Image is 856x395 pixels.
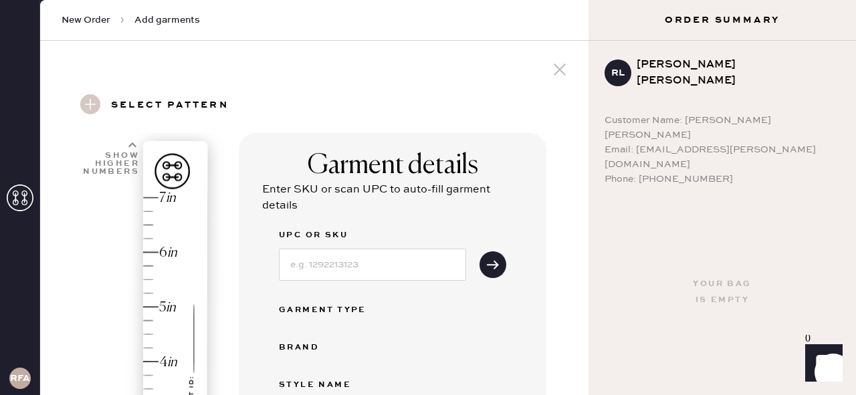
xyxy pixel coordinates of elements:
h3: Select pattern [111,94,229,117]
div: in [166,189,176,207]
div: [PERSON_NAME] [PERSON_NAME] [637,57,829,89]
div: Enter SKU or scan UPC to auto-fill garment details [262,182,523,214]
div: Garment Type [279,302,386,318]
div: Phone: [PHONE_NUMBER] [605,172,840,186]
div: Brand [279,340,386,356]
iframe: Front Chat [792,335,850,392]
div: Email: [EMAIL_ADDRESS][PERSON_NAME][DOMAIN_NAME] [605,142,840,172]
h3: RFA [10,374,30,383]
div: Garment details [308,150,478,182]
div: Show higher numbers [82,152,139,176]
span: New Order [62,13,110,27]
h3: RL [611,68,625,78]
div: 7 [159,189,166,207]
span: Add garments [134,13,200,27]
div: Style name [279,377,386,393]
h3: Order Summary [588,13,856,27]
input: e.g. 1292213123 [279,249,466,281]
label: UPC or SKU [279,227,466,243]
div: Customer Name: [PERSON_NAME] [PERSON_NAME] [605,113,840,142]
div: Your bag is empty [693,276,751,308]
